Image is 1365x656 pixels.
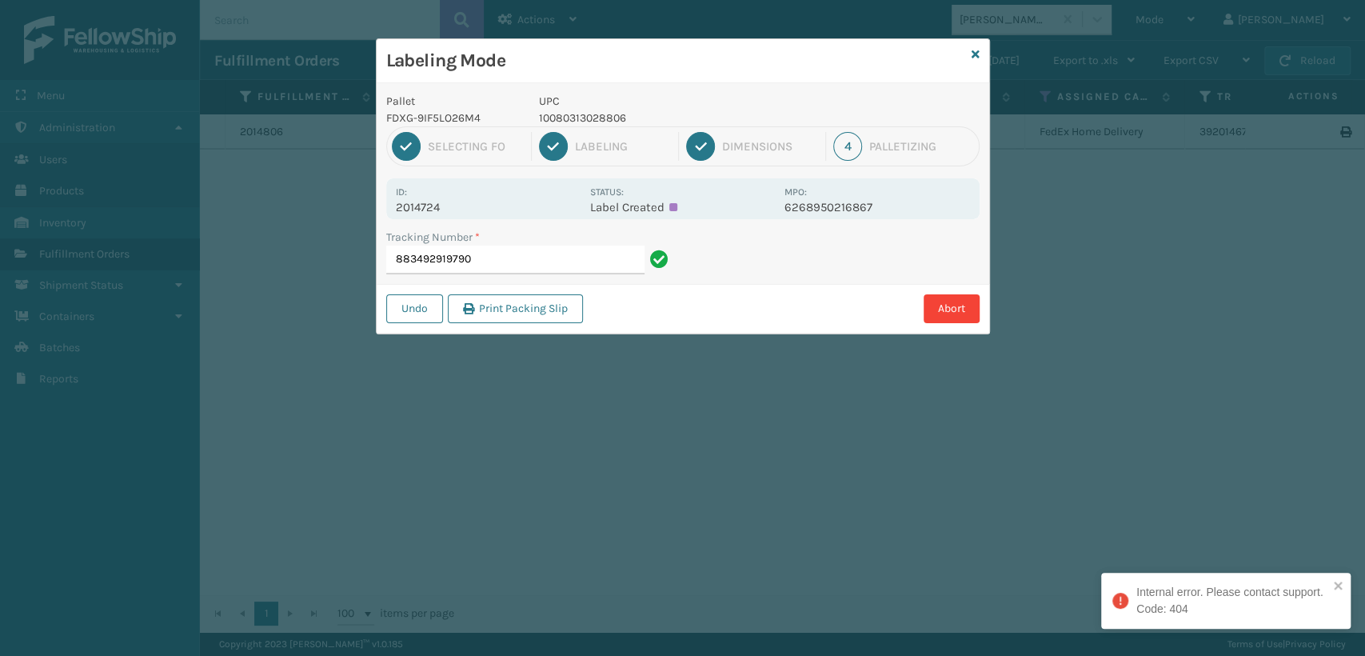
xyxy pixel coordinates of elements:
[590,186,624,198] label: Status:
[386,294,443,323] button: Undo
[539,132,568,161] div: 2
[784,200,969,214] p: 6268950216867
[833,132,862,161] div: 4
[396,186,407,198] label: Id:
[539,93,775,110] p: UPC
[392,132,421,161] div: 1
[386,93,521,110] p: Pallet
[539,110,775,126] p: 10080313028806
[686,132,715,161] div: 3
[386,229,480,246] label: Tracking Number
[386,110,521,126] p: FDXG-9IF5LO26M4
[386,49,965,73] h3: Labeling Mode
[1136,584,1328,618] div: Internal error. Please contact support. Code: 404
[1333,579,1344,594] button: close
[590,200,775,214] p: Label Created
[428,139,524,154] div: Selecting FO
[575,139,671,154] div: Labeling
[722,139,818,154] div: Dimensions
[924,294,980,323] button: Abort
[448,294,583,323] button: Print Packing Slip
[784,186,807,198] label: MPO:
[869,139,973,154] div: Palletizing
[396,200,581,214] p: 2014724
